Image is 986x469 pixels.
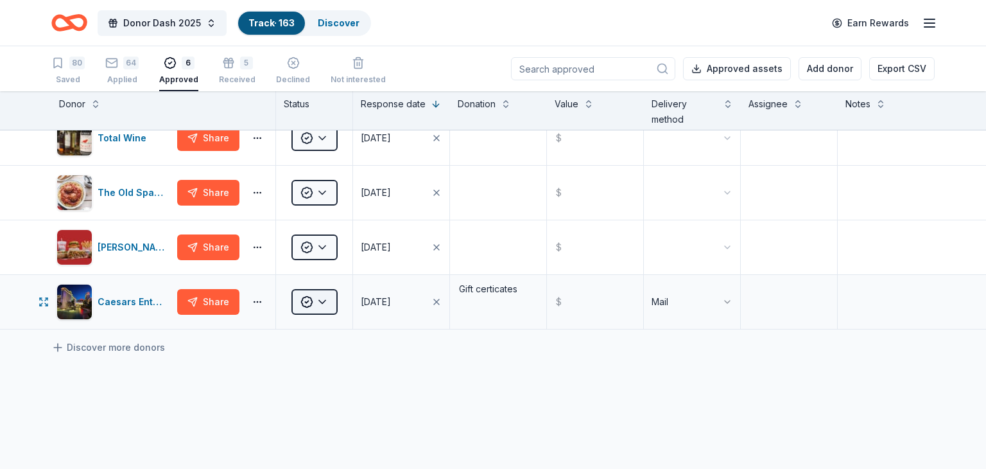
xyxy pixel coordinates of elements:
[123,57,139,69] div: 64
[240,57,253,69] div: 5
[57,121,92,155] img: Image for Total Wine
[177,180,239,206] button: Share
[105,51,139,91] button: 64Applied
[318,17,359,28] a: Discover
[353,111,449,165] button: [DATE]
[56,284,172,320] button: Image for Caesars EntertainmentCaesars Entertainment
[57,175,92,210] img: Image for The Old Spaghetti Factory
[51,340,165,355] a: Discover more donors
[458,96,496,112] div: Donation
[177,125,239,151] button: Share
[353,220,449,274] button: [DATE]
[748,96,788,112] div: Assignee
[219,75,255,85] div: Received
[451,276,545,328] textarea: Gift certicates
[51,8,87,38] a: Home
[56,120,172,156] button: Image for Total WineTotal Wine
[869,57,935,80] button: Export CSV
[353,275,449,329] button: [DATE]
[361,185,391,200] div: [DATE]
[59,96,85,112] div: Donor
[276,74,310,84] div: Declined
[219,51,255,91] button: 5Received
[276,51,310,91] button: Declined
[361,240,391,255] div: [DATE]
[361,294,391,310] div: [DATE]
[331,75,386,85] div: Not interested
[824,12,917,35] a: Earn Rewards
[361,96,426,112] div: Response date
[555,96,578,112] div: Value
[182,57,195,69] div: 6
[511,57,675,80] input: Search approved
[331,51,386,91] button: Not interested
[845,96,870,112] div: Notes
[123,15,201,31] span: Donor Dash 2025
[56,229,172,265] button: Image for Portillo's[PERSON_NAME]
[57,230,92,265] img: Image for Portillo's
[69,57,85,69] div: 80
[105,75,139,85] div: Applied
[237,10,371,36] button: Track· 163Discover
[159,51,198,91] button: 6Approved
[57,285,92,319] img: Image for Caesars Entertainment
[98,294,172,310] div: Caesars Entertainment
[683,57,791,80] button: Approved assets
[51,75,85,85] div: Saved
[799,57,861,80] button: Add donor
[248,17,295,28] a: Track· 163
[361,130,391,146] div: [DATE]
[353,166,449,220] button: [DATE]
[177,289,239,315] button: Share
[98,130,151,146] div: Total Wine
[98,185,172,200] div: The Old Spaghetti Factory
[98,10,227,36] button: Donor Dash 2025
[652,96,718,127] div: Delivery method
[56,175,172,211] button: Image for The Old Spaghetti FactoryThe Old Spaghetti Factory
[159,75,198,85] div: Approved
[51,51,85,91] button: 80Saved
[177,234,239,260] button: Share
[276,91,353,130] div: Status
[98,240,172,255] div: [PERSON_NAME]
